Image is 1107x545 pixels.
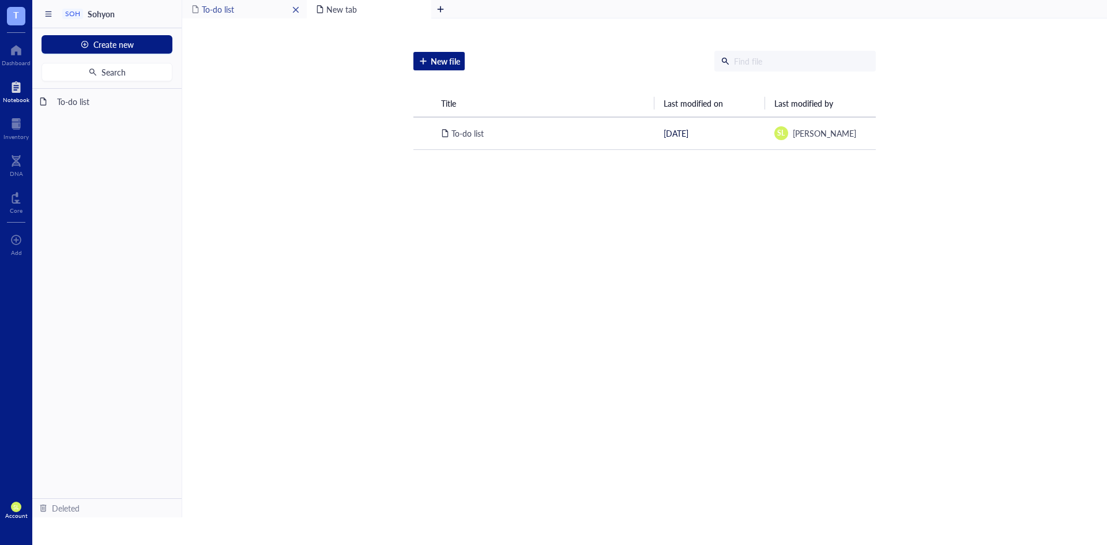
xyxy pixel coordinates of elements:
div: To-do list [52,93,175,110]
div: SOH [65,10,80,18]
div: Dashboard [2,59,31,66]
span: Sohyon [88,8,115,20]
a: DNA [10,152,23,177]
span: [PERSON_NAME] [793,127,856,139]
th: Title [432,90,654,117]
th: Last modified by [765,90,876,117]
span: T [13,7,19,22]
a: Notebook [3,78,29,103]
div: DNA [10,170,23,177]
div: Inventory [3,133,29,140]
th: Last modified on [654,90,765,117]
button: New file [413,52,465,70]
a: Inventory [3,115,29,140]
span: SL [13,504,18,510]
button: Create new [42,35,172,54]
span: Create new [93,40,134,49]
span: SL [777,128,785,138]
button: Search [42,63,172,81]
input: Find file [729,51,876,72]
span: New file [431,56,460,66]
a: Dashboard [2,41,31,66]
div: To-do list [451,127,484,140]
div: Account [5,512,28,519]
span: Search [101,67,126,77]
div: Notebook [3,96,29,103]
div: Add [11,249,22,256]
div: Deleted [52,502,80,514]
div: Core [10,207,22,214]
td: [DATE] [654,117,765,149]
a: Core [10,189,22,214]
